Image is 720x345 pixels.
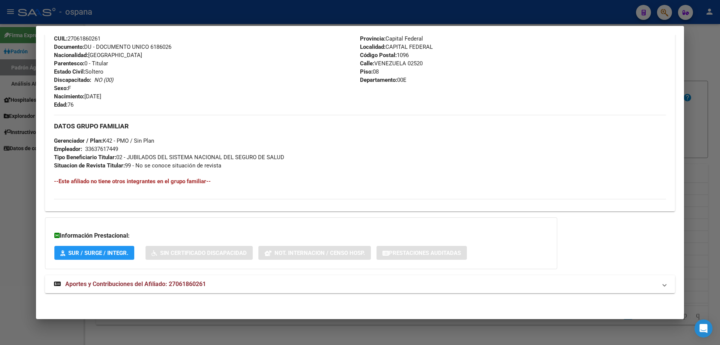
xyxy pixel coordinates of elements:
mat-expansion-panel-header: Aportes y Contribuciones del Afiliado: 27061860261 [45,275,675,293]
span: 0 - Titular [54,60,108,67]
strong: Estado Civil: [54,68,85,75]
button: Prestaciones Auditadas [376,246,467,260]
span: [DATE] [54,93,101,100]
span: K42 - PMO / Sin Plan [54,137,154,144]
span: F [54,85,71,92]
span: 76 [54,101,73,108]
button: SUR / SURGE / INTEGR. [54,246,134,260]
span: Capital Federal [360,35,423,42]
span: DU - DOCUMENTO UNICO 6186026 [54,44,171,50]
strong: Situacion de Revista Titular: [54,162,125,169]
div: 33637617449 [85,145,118,153]
strong: Localidad: [360,44,385,50]
strong: Edad: [54,101,67,108]
strong: CUIL: [54,35,67,42]
h4: --Este afiliado no tiene otros integrantes en el grupo familiar-- [54,177,666,185]
strong: Código Postal: [360,52,397,59]
span: [GEOGRAPHIC_DATA] [54,52,142,59]
strong: Parentesco: [54,60,84,67]
strong: Piso: [360,68,373,75]
strong: Sexo: [54,85,68,92]
div: Open Intercom Messenger [694,319,712,337]
i: NO (00) [94,77,113,83]
button: Not. Internacion / Censo Hosp. [258,246,371,260]
span: 99 - No se conoce situación de revista [54,162,221,169]
span: CAPITAL FEDERAL [360,44,433,50]
strong: Departamento: [360,77,397,83]
strong: Nacimiento: [54,93,84,100]
span: Soltero [54,68,103,75]
span: 08 [360,68,379,75]
strong: Tipo Beneficiario Titular: [54,154,116,161]
strong: Documento: [54,44,84,50]
span: 27061860261 [54,35,100,42]
span: 00E [360,77,406,83]
strong: Nacionalidad: [54,52,88,59]
span: Sin Certificado Discapacidad [160,250,247,256]
span: VENEZUELA 02520 [360,60,423,67]
span: Prestaciones Auditadas [389,250,461,256]
strong: Calle: [360,60,374,67]
strong: Discapacitado: [54,77,91,83]
span: 1096 [360,52,409,59]
h3: DATOS GRUPO FAMILIAR [54,122,666,130]
span: SUR / SURGE / INTEGR. [68,250,128,256]
strong: Gerenciador / Plan: [54,137,103,144]
h3: Información Prestacional: [54,231,548,240]
span: 02 - JUBILADOS DEL SISTEMA NACIONAL DEL SEGURO DE SALUD [54,154,284,161]
strong: Provincia: [360,35,385,42]
span: Aportes y Contribuciones del Afiliado: 27061860261 [65,280,206,288]
strong: Empleador: [54,146,82,152]
span: Not. Internacion / Censo Hosp. [274,250,365,256]
button: Sin Certificado Discapacidad [145,246,253,260]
